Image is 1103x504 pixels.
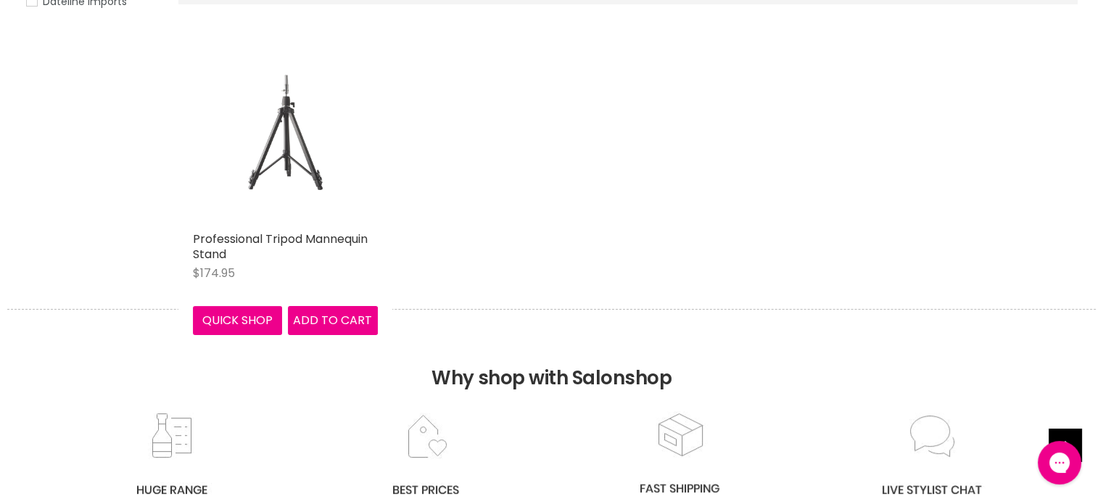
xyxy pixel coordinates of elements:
iframe: Gorgias live chat messenger [1030,436,1088,489]
a: Back to top [1049,429,1081,461]
button: Quick shop [193,306,283,335]
span: Add to cart [293,312,372,329]
a: Professional Tripod Mannequin Stand [193,39,378,224]
img: Professional Tripod Mannequin Stand [223,39,347,224]
button: Add to cart [288,306,378,335]
span: $174.95 [193,265,235,281]
h2: Why shop with Salonshop [7,309,1096,411]
span: Back to top [1049,429,1081,466]
a: Professional Tripod Mannequin Stand [193,231,368,263]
